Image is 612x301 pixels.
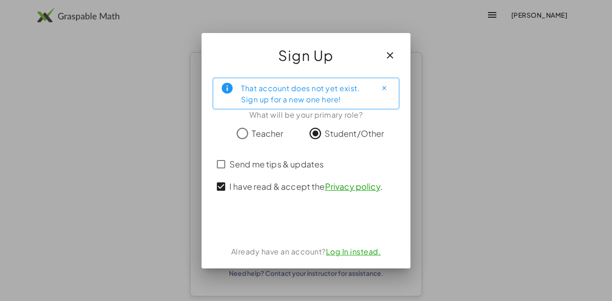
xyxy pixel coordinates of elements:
[326,247,381,256] a: Log In instead.
[241,82,369,105] div: That account does not yet exist. Sign up for a new one here!
[325,127,384,140] span: Student/Other
[255,212,357,232] iframe: Sign in with Google Button
[229,158,324,170] span: Send me tips & updates
[377,81,391,96] button: Close
[229,180,383,193] span: I have read & accept the .
[325,181,380,192] a: Privacy policy
[278,44,334,67] span: Sign Up
[213,109,399,120] div: What will be your primary role?
[252,127,283,140] span: Teacher
[213,246,399,257] div: Already have an account?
